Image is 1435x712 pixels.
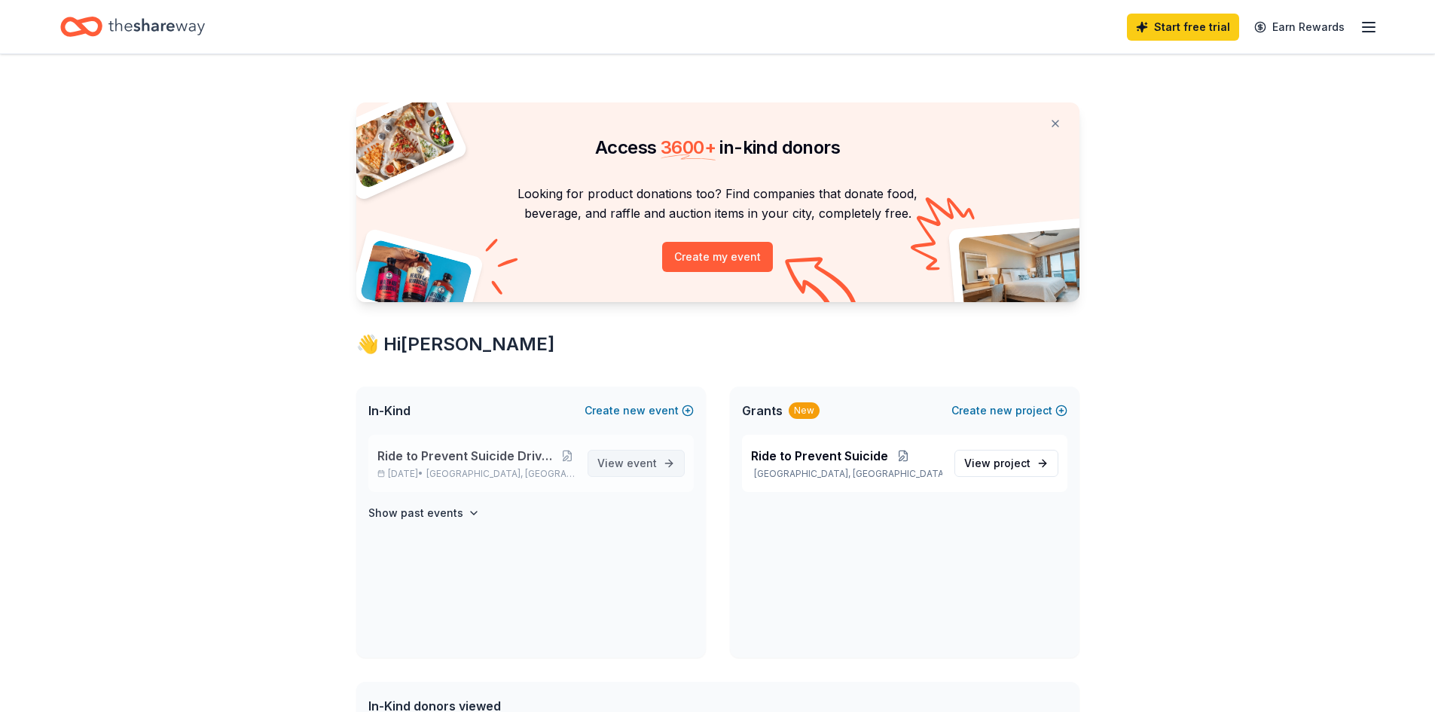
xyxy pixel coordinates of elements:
a: Start free trial [1127,14,1239,41]
a: View event [588,450,685,477]
button: Create my event [662,242,773,272]
a: View project [954,450,1058,477]
span: project [994,457,1030,469]
div: 👋 Hi [PERSON_NAME] [356,332,1079,356]
div: New [789,402,820,419]
img: Curvy arrow [785,257,860,313]
h4: Show past events [368,504,463,522]
p: [DATE] • [377,468,576,480]
img: Pizza [339,93,456,190]
span: Access in-kind donors [595,136,840,158]
span: event [627,457,657,469]
span: 3600 + [661,136,716,158]
span: new [623,402,646,420]
p: Looking for product donations too? Find companies that donate food, beverage, and raffle and auct... [374,184,1061,224]
span: Ride to Prevent Suicide [751,447,888,465]
button: Createnewevent [585,402,694,420]
a: Earn Rewards [1245,14,1354,41]
button: Createnewproject [951,402,1067,420]
p: [GEOGRAPHIC_DATA], [GEOGRAPHIC_DATA] [751,468,942,480]
span: [GEOGRAPHIC_DATA], [GEOGRAPHIC_DATA] [426,468,575,480]
span: Ride to Prevent Suicide Drive Four Life Golf Tournament [377,447,559,465]
span: new [990,402,1012,420]
span: In-Kind [368,402,411,420]
span: Grants [742,402,783,420]
a: Home [60,9,205,44]
span: View [597,454,657,472]
span: View [964,454,1030,472]
button: Show past events [368,504,480,522]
